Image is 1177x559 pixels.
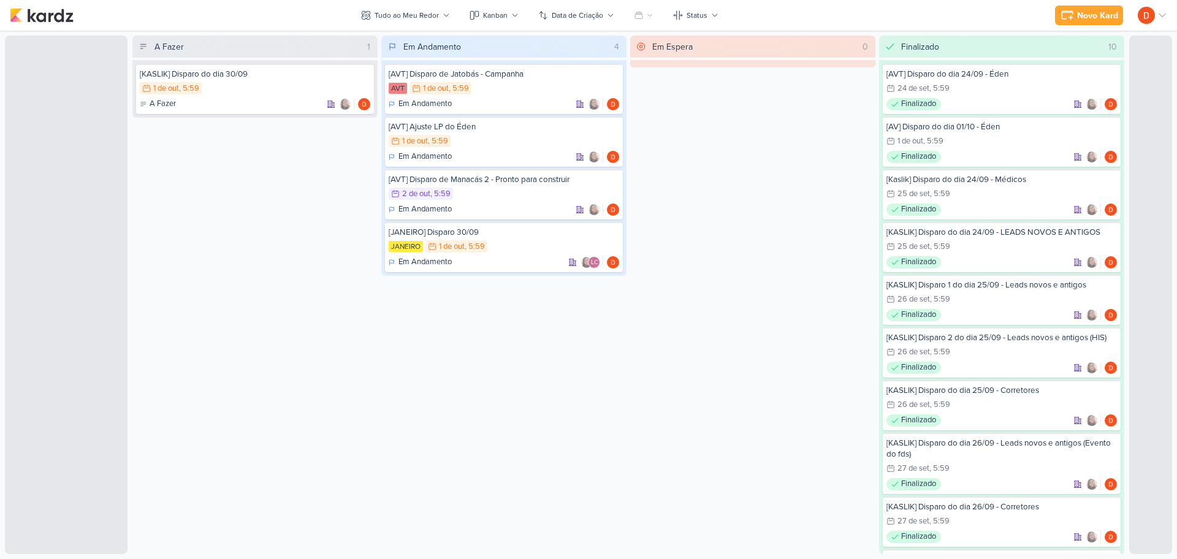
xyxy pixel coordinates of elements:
p: Finalizado [901,414,936,427]
div: Em Andamento [389,256,452,268]
div: [KASLIK] Disparo do dia 26/09 - Corretores [886,501,1117,512]
div: Finalizado [886,309,941,321]
div: 26 de set [897,401,930,409]
div: , 5:59 [929,85,950,93]
div: Em Espera [652,40,693,53]
img: Sharlene Khoury [581,256,593,268]
p: LC [591,260,598,266]
div: Colaboradores: Sharlene Khoury, Laís Costa [581,256,603,268]
div: Responsável: Diego Lima | TAGAWA [358,98,370,110]
div: [Kaslik] Disparo do dia 24/09 - Médicos [886,174,1117,185]
p: Em Andamento [398,203,452,216]
div: 1 [362,40,375,53]
div: 27 de set [897,465,929,473]
p: Em Andamento [398,151,452,163]
div: AVT [389,83,407,94]
div: [AVT] Disparo de Manacás 2 - Pronto para construir [389,174,619,185]
div: Finalizado [886,414,941,427]
img: Sharlene Khoury [1086,362,1098,374]
div: Responsável: Diego Lima | TAGAWA [1105,362,1117,374]
div: 1 de out [439,243,465,251]
img: Diego Lima | TAGAWA [607,256,619,268]
img: Sharlene Khoury [1086,478,1098,490]
div: [AVT] Disparo de Jatobás - Campanha [389,69,619,80]
img: Diego Lima | TAGAWA [1105,98,1117,110]
div: , 5:59 [930,401,950,409]
div: 1 de out [153,85,179,93]
img: Sharlene Khoury [588,98,600,110]
img: Sharlene Khoury [1086,151,1098,163]
img: Diego Lima | TAGAWA [1105,362,1117,374]
div: JANEIRO [389,241,423,252]
div: , 5:59 [923,137,943,145]
img: Diego Lima | TAGAWA [1105,478,1117,490]
div: Responsável: Diego Lima | TAGAWA [1105,203,1117,216]
img: Diego Lima | TAGAWA [1105,256,1117,268]
div: 1 de out [423,85,449,93]
div: [AV] Disparo do dia 01/10 - Éden [886,121,1117,132]
img: Sharlene Khoury [588,151,600,163]
div: 10 [1103,40,1122,53]
div: 4 [609,40,624,53]
img: Diego Lima | TAGAWA [607,203,619,216]
div: Em Andamento [389,151,452,163]
button: Novo Kard [1055,6,1123,25]
p: A Fazer [150,98,176,110]
img: Sharlene Khoury [1086,531,1098,543]
div: Finalizado [886,478,941,490]
p: Finalizado [901,362,936,374]
img: Sharlene Khoury [1086,256,1098,268]
div: 27 de set [897,517,929,525]
div: Colaboradores: Sharlene Khoury [1086,203,1101,216]
p: Em Andamento [398,98,452,110]
div: Responsável: Diego Lima | TAGAWA [1105,531,1117,543]
p: Finalizado [901,98,936,110]
div: Colaboradores: Sharlene Khoury [1086,531,1101,543]
div: [KASLIK] Disparo 2 do dia 25/09 - Leads novos e antigos (HIS) [886,332,1117,343]
div: , 5:59 [930,348,950,356]
img: Sharlene Khoury [588,203,600,216]
img: Diego Lima | TAGAWA [607,151,619,163]
div: Colaboradores: Sharlene Khoury [1086,309,1101,321]
div: Em Andamento [389,203,452,216]
div: [KASLIK] Disparo do dia 24/09 - LEADS NOVOS E ANTIGOS [886,227,1117,238]
img: Diego Lima | TAGAWA [1105,531,1117,543]
div: Finalizado [901,40,939,53]
div: [KASLIK] Disparo do dia 30/09 [140,69,370,80]
img: Diego Lima | TAGAWA [607,98,619,110]
div: Finalizado [886,362,941,374]
div: A Fazer [140,98,176,110]
div: , 5:59 [465,243,485,251]
div: , 5:59 [929,465,950,473]
img: Diego Lima | TAGAWA [1105,203,1117,216]
div: [KASLIK] Disparo do dia 25/09 - Corretores [886,385,1117,396]
div: Colaboradores: Sharlene Khoury [588,151,603,163]
p: Finalizado [901,151,936,163]
p: Finalizado [901,309,936,321]
div: Responsável: Diego Lima | TAGAWA [1105,478,1117,490]
div: Novo Kard [1077,9,1118,22]
div: , 5:59 [179,85,199,93]
div: [AVT] Disparo do dia 24/09 - Éden [886,69,1117,80]
div: Responsável: Diego Lima | TAGAWA [1105,151,1117,163]
div: Colaboradores: Sharlene Khoury [588,203,603,216]
div: , 5:59 [930,190,950,198]
img: Diego Lima | TAGAWA [1105,309,1117,321]
div: , 5:59 [449,85,469,93]
img: Diego Lima | TAGAWA [1105,414,1117,427]
p: Finalizado [901,203,936,216]
img: Sharlene Khoury [1086,309,1098,321]
img: Sharlene Khoury [1086,203,1098,216]
div: Colaboradores: Sharlene Khoury [1086,414,1101,427]
div: Responsável: Diego Lima | TAGAWA [1105,414,1117,427]
div: Responsável: Diego Lima | TAGAWA [607,203,619,216]
div: , 5:59 [428,137,448,145]
img: kardz.app [10,8,74,23]
div: 2 de out [402,190,430,198]
div: Colaboradores: Sharlene Khoury [1086,151,1101,163]
div: , 5:59 [930,295,950,303]
p: Finalizado [901,256,936,268]
img: Sharlene Khoury [1086,414,1098,427]
div: 26 de set [897,348,930,356]
div: 1 de out [897,137,923,145]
